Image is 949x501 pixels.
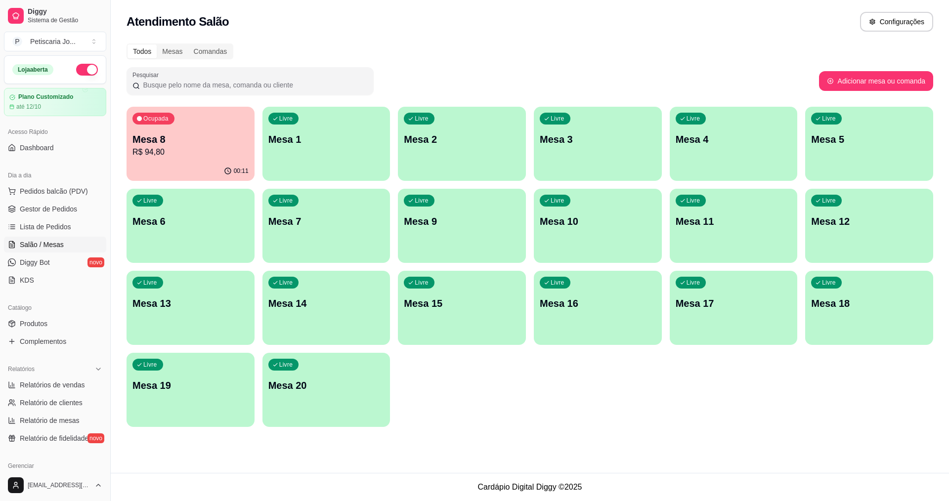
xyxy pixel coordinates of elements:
footer: Cardápio Digital Diggy © 2025 [111,473,949,501]
button: LivreMesa 18 [805,271,933,345]
a: KDS [4,272,106,288]
span: Dashboard [20,143,54,153]
a: Gestor de Pedidos [4,201,106,217]
span: Salão / Mesas [20,240,64,250]
button: Pedidos balcão (PDV) [4,183,106,199]
p: Mesa 1 [268,132,385,146]
span: Relatórios de vendas [20,380,85,390]
p: Mesa 11 [676,214,792,228]
article: até 12/10 [16,103,41,111]
button: LivreMesa 12 [805,189,933,263]
button: Adicionar mesa ou comanda [819,71,933,91]
span: KDS [20,275,34,285]
a: Relatório de clientes [4,395,106,411]
button: LivreMesa 15 [398,271,526,345]
button: LivreMesa 6 [127,189,255,263]
p: Mesa 10 [540,214,656,228]
p: Mesa 17 [676,296,792,310]
span: Diggy [28,7,102,16]
span: [EMAIL_ADDRESS][DOMAIN_NAME] [28,481,90,489]
p: 00:11 [234,167,249,175]
p: Mesa 5 [811,132,927,146]
button: LivreMesa 9 [398,189,526,263]
p: Mesa 4 [676,132,792,146]
a: Lista de Pedidos [4,219,106,235]
button: LivreMesa 1 [262,107,390,181]
p: Mesa 15 [404,296,520,310]
button: LivreMesa 19 [127,353,255,427]
button: LivreMesa 2 [398,107,526,181]
p: Mesa 16 [540,296,656,310]
article: Plano Customizado [18,93,73,101]
p: Livre [551,279,564,287]
a: Relatórios de vendas [4,377,106,393]
p: Ocupada [143,115,169,123]
p: Mesa 19 [132,378,249,392]
span: Diggy Bot [20,257,50,267]
p: Livre [822,279,836,287]
button: LivreMesa 20 [262,353,390,427]
p: Mesa 18 [811,296,927,310]
p: Mesa 6 [132,214,249,228]
div: Petiscaria Jo ... [30,37,76,46]
button: LivreMesa 4 [670,107,798,181]
p: Mesa 8 [132,132,249,146]
label: Pesquisar [132,71,162,79]
button: LivreMesa 17 [670,271,798,345]
div: Acesso Rápido [4,124,106,140]
p: Livre [415,279,429,287]
a: Produtos [4,316,106,332]
a: Plano Customizadoaté 12/10 [4,88,106,116]
button: LivreMesa 10 [534,189,662,263]
p: Livre [822,115,836,123]
a: Complementos [4,334,106,349]
div: Mesas [157,44,188,58]
button: LivreMesa 11 [670,189,798,263]
p: Mesa 7 [268,214,385,228]
button: LivreMesa 3 [534,107,662,181]
div: Dia a dia [4,167,106,183]
p: Mesa 13 [132,296,249,310]
p: Mesa 12 [811,214,927,228]
button: LivreMesa 7 [262,189,390,263]
p: Livre [687,279,700,287]
p: Mesa 20 [268,378,385,392]
p: Livre [143,361,157,369]
p: Livre [415,197,429,205]
span: Gestor de Pedidos [20,204,77,214]
a: DiggySistema de Gestão [4,4,106,28]
span: Sistema de Gestão [28,16,102,24]
input: Pesquisar [140,80,368,90]
button: Alterar Status [76,64,98,76]
span: Lista de Pedidos [20,222,71,232]
p: Livre [551,197,564,205]
span: Complementos [20,336,66,346]
a: Salão / Mesas [4,237,106,252]
p: Mesa 2 [404,132,520,146]
button: Select a team [4,32,106,51]
p: Mesa 3 [540,132,656,146]
span: Relatório de clientes [20,398,83,408]
button: LivreMesa 14 [262,271,390,345]
span: Pedidos balcão (PDV) [20,186,88,196]
p: R$ 94,80 [132,146,249,158]
a: Dashboard [4,140,106,156]
p: Livre [279,279,293,287]
p: Livre [279,197,293,205]
button: Configurações [860,12,933,32]
span: Relatório de mesas [20,416,80,425]
div: Gerenciar [4,458,106,474]
div: Catálogo [4,300,106,316]
p: Livre [415,115,429,123]
button: LivreMesa 16 [534,271,662,345]
button: [EMAIL_ADDRESS][DOMAIN_NAME] [4,473,106,497]
p: Livre [143,197,157,205]
button: OcupadaMesa 8R$ 94,8000:11 [127,107,255,181]
p: Mesa 9 [404,214,520,228]
button: LivreMesa 13 [127,271,255,345]
div: Todos [128,44,157,58]
button: LivreMesa 5 [805,107,933,181]
div: Comandas [188,44,233,58]
p: Livre [279,361,293,369]
span: Produtos [20,319,47,329]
